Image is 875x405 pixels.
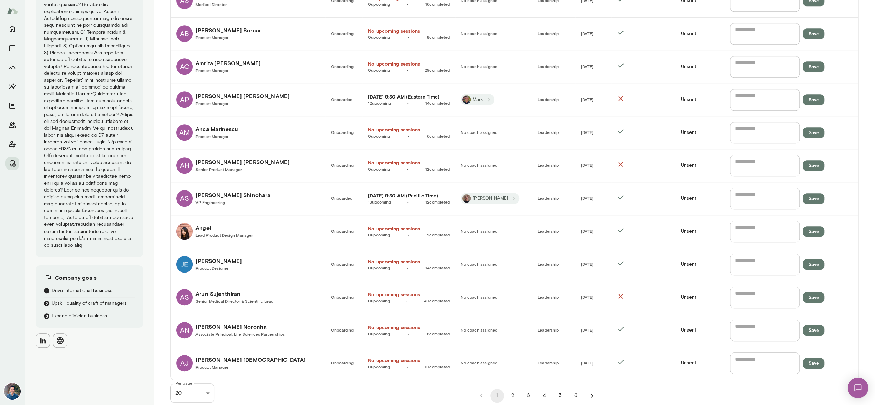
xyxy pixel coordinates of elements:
span: Onboarding [331,229,354,233]
span: Leadership [538,97,559,102]
td: Unsent [675,281,725,314]
div: AJ [176,355,193,371]
span: Product Manager [195,101,228,106]
a: 0upcoming [368,232,390,238]
span: Leadership [538,294,559,299]
span: 0 upcoming [368,298,390,303]
td: Unsent [675,83,725,116]
span: • [368,331,450,336]
a: 12completed [425,166,450,172]
a: 40completed [424,298,450,303]
span: Onboarded [331,196,352,200]
span: [DATE] [581,31,593,36]
p: Upskill quality of craft of managers [52,300,127,307]
td: Unsent [675,18,725,50]
a: AS[PERSON_NAME] ShinoharaVP, Engineering [176,190,320,207]
a: 12upcoming [368,100,391,106]
button: Home [5,22,19,36]
label: Per page [175,380,192,386]
span: Lead Product Design Manager [195,233,253,238]
h6: Company goals [44,274,135,282]
span: [DATE] [581,196,593,200]
h6: [PERSON_NAME] [DEMOGRAPHIC_DATA] [195,356,306,364]
a: AN[PERSON_NAME] NoronhaAssociate Principal, Life Sciences Partnerships [176,322,320,338]
span: Onboarding [331,163,354,167]
span: VP, Engineering [195,200,225,205]
span: No coach assigned [461,64,497,69]
p: Expand clinician business [52,313,107,320]
img: Alex Yu [4,383,21,400]
button: page 1 [490,389,504,403]
img: Antonio [176,256,193,273]
a: 6completed [427,133,450,139]
button: Insights [5,80,19,93]
h6: No upcoming sessions [368,258,450,265]
a: No upcoming sessions [368,159,450,166]
td: Unsent [675,347,725,380]
a: 2completed [427,232,450,238]
span: Mark [469,96,487,103]
div: AN [176,322,193,338]
span: 10 completed [425,364,450,369]
a: Antonio [PERSON_NAME] Product Designer [176,256,320,273]
span: [DATE] [581,262,593,266]
a: AJ[PERSON_NAME] [DEMOGRAPHIC_DATA]Product Manager [176,355,320,371]
span: No coach assigned [461,229,497,233]
span: Product Manager [195,134,228,139]
span: Onboarding [331,294,354,299]
span: Product Designer [195,266,228,270]
a: 16completed [425,1,450,7]
button: Save [803,160,824,171]
img: Mento [7,4,18,18]
a: No upcoming sessions [368,27,450,34]
a: 0upcoming [368,298,390,303]
span: 0 upcoming [368,1,390,7]
span: Leadership [538,196,559,200]
span: No coach assigned [461,130,497,135]
span: 2 [44,301,49,306]
button: Go to page 6 [569,389,583,403]
span: 2 completed [427,232,450,238]
div: AC [176,58,193,75]
a: AMAnca MarinescuProduct Manager [176,124,320,141]
span: 0 upcoming [368,331,390,336]
button: Save [803,358,824,369]
span: Product Manager [195,364,228,369]
span: • [368,199,450,205]
a: 0upcoming [368,364,390,369]
button: Go to page 2 [506,389,520,403]
span: No coach assigned [461,327,497,332]
span: 0 upcoming [368,364,390,369]
span: • [368,100,450,106]
div: AB [176,25,193,42]
span: • [368,265,450,270]
td: Unsent [675,116,725,149]
button: Manage [5,157,19,170]
span: • [368,133,450,139]
span: • [368,1,450,7]
span: 12 completed [425,199,450,205]
nav: pagination navigation [473,389,600,403]
span: • [368,166,450,172]
span: No coach assigned [461,262,497,266]
a: No upcoming sessions [368,225,450,232]
a: No upcoming sessions [368,357,450,364]
span: [DATE] [581,294,593,299]
span: • [368,67,450,73]
span: No coach assigned [461,294,497,299]
div: AM [176,124,193,141]
button: Client app [5,137,19,151]
a: 0upcoming [368,331,390,336]
span: 12 upcoming [368,100,391,106]
img: Mark Guzman [462,95,471,104]
span: 6 completed [427,133,450,139]
a: 10completed [425,364,450,369]
button: Go to page 3 [522,389,536,403]
a: 0upcoming [368,67,390,73]
span: [DATE] [581,163,593,167]
span: Associate Principal, Life Sciences Partnerships [195,332,285,336]
span: • [368,364,450,369]
span: [DATE] [581,327,593,332]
